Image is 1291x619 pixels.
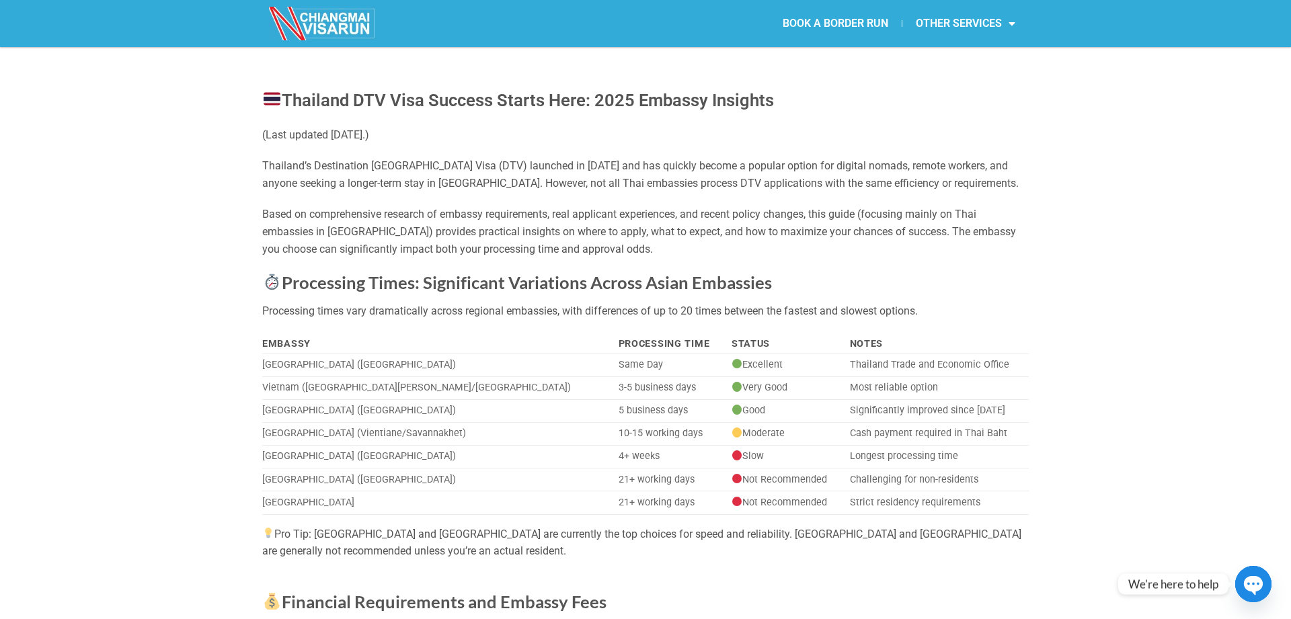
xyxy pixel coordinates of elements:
[845,446,1029,468] td: Longest processing time
[613,446,726,468] td: 4+ weeks
[613,377,726,400] td: 3-5 business days
[727,354,845,377] td: Excellent
[727,333,845,354] th: Status
[262,126,1029,144] p: (Last updated [DATE].)
[613,491,726,514] td: 21+ working days
[732,359,742,368] img: 🟢
[732,450,742,460] img: 🔴
[262,87,1029,113] h2: Thailand DTV Visa Success Starts Here: 2025 Embassy Insights
[262,423,613,446] td: [GEOGRAPHIC_DATA] (Vientiane/Savannakhet)
[264,90,281,108] img: 🇹🇭
[262,157,1029,192] p: Thailand’s Destination [GEOGRAPHIC_DATA] Visa (DTV) launched in [DATE] and has quickly become a p...
[845,333,1029,354] th: Notes
[262,526,1029,560] div: Pro Tip: [GEOGRAPHIC_DATA] and [GEOGRAPHIC_DATA] are currently the top choices for speed and reli...
[262,400,613,423] td: [GEOGRAPHIC_DATA] ([GEOGRAPHIC_DATA])
[264,274,281,291] img: ⏱️
[262,446,613,468] td: [GEOGRAPHIC_DATA] ([GEOGRAPHIC_DATA])
[262,377,613,400] td: Vietnam ([GEOGRAPHIC_DATA][PERSON_NAME]/[GEOGRAPHIC_DATA])
[262,206,1029,257] p: Based on comprehensive research of embassy requirements, real applicant experiences, and recent p...
[769,8,902,39] a: BOOK A BORDER RUN
[732,427,742,437] img: 🟡
[727,446,845,468] td: Slow
[732,405,742,414] img: 🟢
[845,377,1029,400] td: Most reliable option
[262,302,1029,320] p: Processing times vary dramatically across regional embassies, with differences of up to 20 times ...
[263,528,274,538] img: 💡
[613,468,726,491] td: 21+ working days
[727,468,845,491] td: Not Recommended
[262,272,1029,294] h2: Processing Times: Significant Variations Across Asian Embassies
[613,423,726,446] td: 10-15 working days
[262,354,613,377] td: [GEOGRAPHIC_DATA] ([GEOGRAPHIC_DATA])
[902,8,1029,39] a: OTHER SERVICES
[727,377,845,400] td: Very Good
[645,8,1029,39] nav: Menu
[262,468,613,491] td: [GEOGRAPHIC_DATA] ([GEOGRAPHIC_DATA])
[262,491,613,514] td: [GEOGRAPHIC_DATA]
[732,382,742,391] img: 🟢
[845,400,1029,423] td: Significantly improved since [DATE]
[262,591,1029,613] h2: Financial Requirements and Embassy Fees
[727,491,845,514] td: Not Recommended
[613,400,726,423] td: 5 business days
[613,333,726,354] th: Processing Time
[727,400,845,423] td: Good
[845,468,1029,491] td: Challenging for non-residents
[727,423,845,446] td: Moderate
[732,474,742,483] img: 🔴
[845,491,1029,514] td: Strict residency requirements
[845,354,1029,377] td: Thailand Trade and Economic Office
[262,333,613,354] th: Embassy
[845,423,1029,446] td: Cash payment required in Thai Baht
[732,497,742,506] img: 🔴
[613,354,726,377] td: Same Day
[264,593,281,610] img: 💰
